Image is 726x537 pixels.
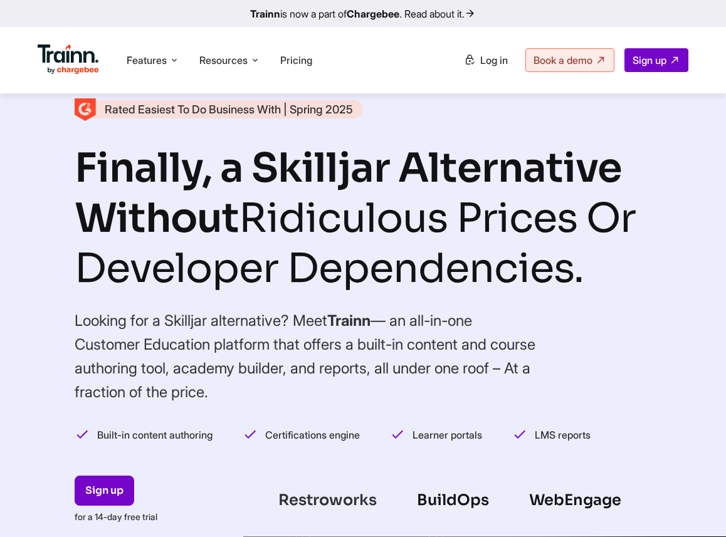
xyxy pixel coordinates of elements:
[127,53,167,67] span: Features
[347,8,399,20] b: Chargebee
[199,53,248,67] span: Resources
[390,424,482,446] li: Learner portals
[397,482,509,511] div: BuildOps
[633,54,666,66] span: Sign up
[250,8,280,20] b: Trainn
[243,424,360,446] li: Certifications engine
[75,143,651,294] h1: Finally, a Skilljar Alternative Without
[258,482,397,511] div: Restroworks
[75,476,134,506] a: Sign up
[509,482,641,511] div: WebEngage
[480,54,508,66] span: Log in
[525,48,614,72] a: Book a demo
[280,54,312,66] a: Pricing
[456,49,515,71] a: Log in
[534,54,592,66] span: Book a demo
[75,424,213,446] li: Built-in content authoring
[75,476,651,523] div: for a 14-day free trial
[75,309,539,404] h4: Looking for a Skilljar alternative? Meet — an all-in-one Customer Education platform that offers ...
[663,477,726,537] iframe: Chat Widget
[75,193,636,294] i: Ridiculous Prices Or Developer Dependencies.
[75,100,363,118] a: Rated Easiest To Do Business With | Spring 2025
[624,48,688,72] a: Sign up
[327,311,371,330] b: Trainn
[75,98,96,121] img: Skilljar Alternative - Trainn | High Performer - Customer Education Category
[38,44,99,75] img: Trainn Logo
[512,424,591,446] li: LMS reports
